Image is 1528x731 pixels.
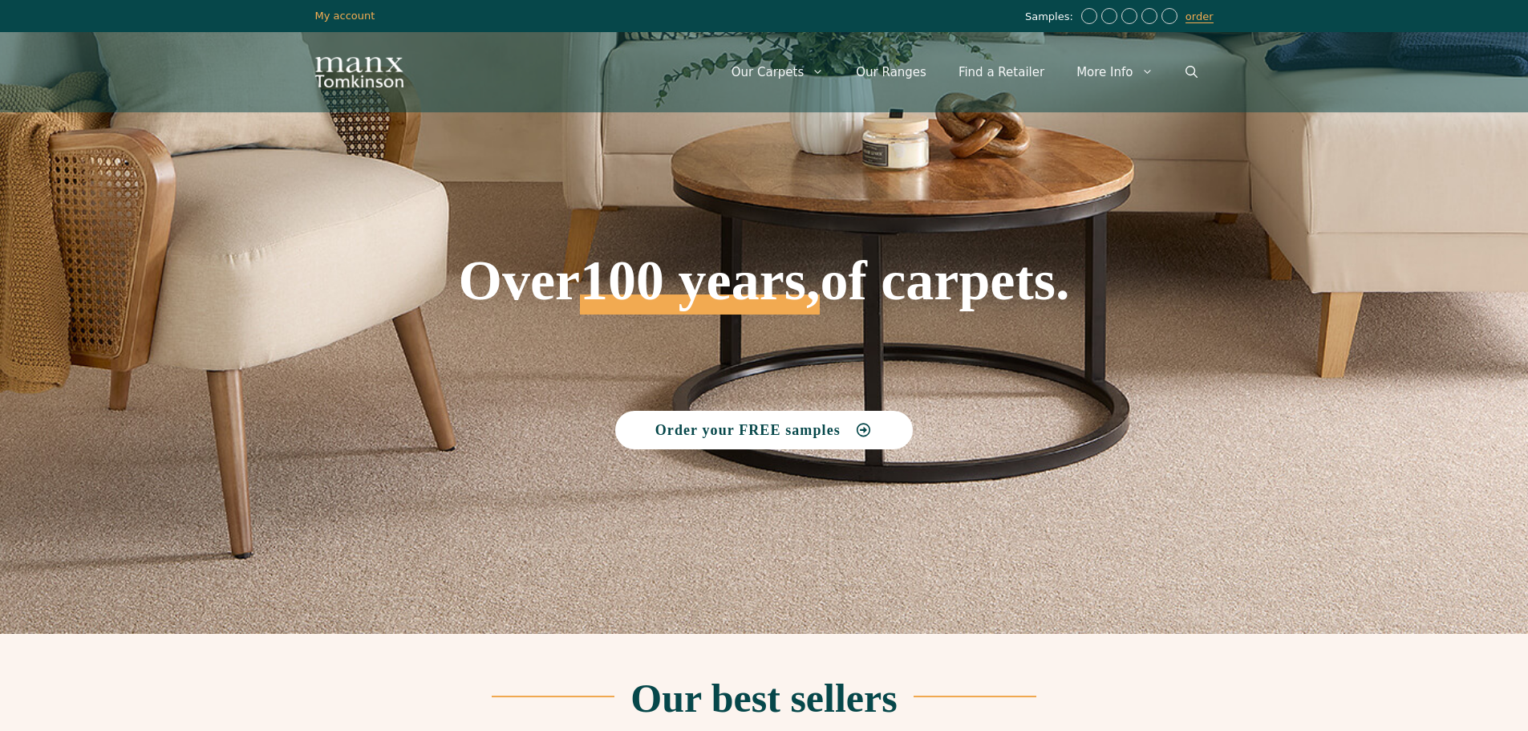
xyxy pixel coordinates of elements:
a: order [1186,10,1214,23]
h2: Our best sellers [630,678,897,718]
span: Order your FREE samples [655,423,841,437]
img: Manx Tomkinson [315,57,403,87]
a: Find a Retailer [942,48,1060,96]
a: Our Carpets [715,48,841,96]
span: Samples: [1025,10,1077,24]
a: More Info [1060,48,1169,96]
span: 100 years, [580,266,820,315]
a: Order your FREE samples [615,411,914,449]
h1: Over of carpets. [315,136,1214,315]
a: Open Search Bar [1169,48,1214,96]
nav: Primary [715,48,1214,96]
a: My account [315,10,375,22]
a: Our Ranges [840,48,942,96]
